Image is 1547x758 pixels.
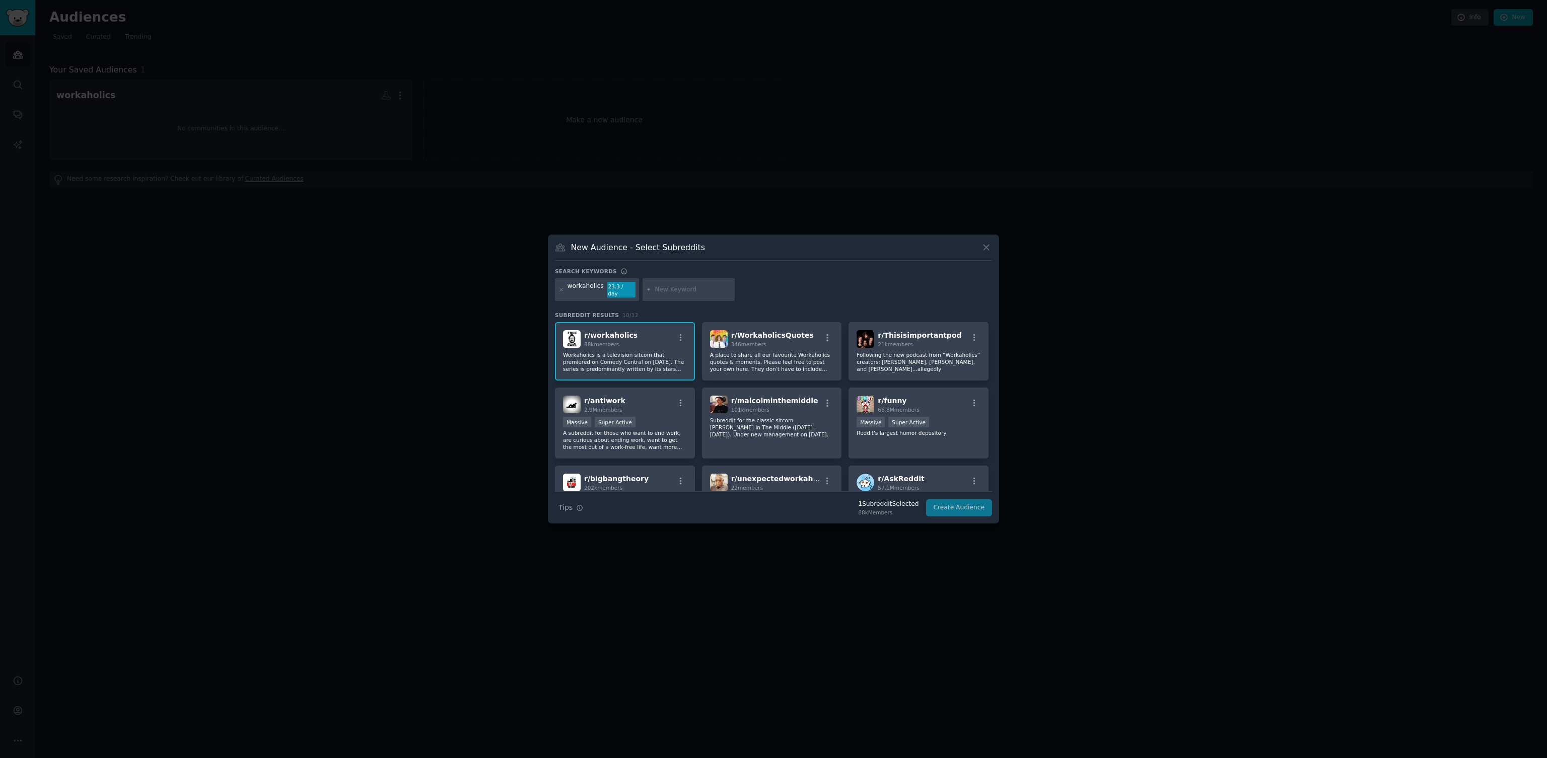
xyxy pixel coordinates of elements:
[731,407,769,413] span: 101k members
[563,330,581,348] img: workaholics
[595,417,636,427] div: Super Active
[878,341,912,347] span: 21k members
[563,396,581,413] img: antiwork
[858,500,919,509] div: 1 Subreddit Selected
[878,407,919,413] span: 66.8M members
[563,417,591,427] div: Massive
[731,485,763,491] span: 22 members
[878,331,961,339] span: r/ Thisisimportantpod
[857,351,980,372] p: Following the new podcast from “Workaholics” creators: [PERSON_NAME], [PERSON_NAME], and [PERSON_...
[710,330,728,348] img: WorkaholicsQuotes
[558,502,573,513] span: Tips
[731,341,766,347] span: 346 members
[857,330,874,348] img: Thisisimportantpod
[571,242,705,253] h3: New Audience - Select Subreddits
[555,268,617,275] h3: Search keywords
[563,429,687,450] p: A subreddit for those who want to end work, are curious about ending work, want to get the most o...
[622,312,639,318] span: 10 / 12
[710,396,728,413] img: malcolminthemiddle
[584,485,622,491] span: 202k members
[568,282,604,298] div: workaholics
[584,341,619,347] span: 88k members
[878,475,924,483] span: r/ AskReddit
[857,474,874,491] img: AskReddit
[584,397,625,405] span: r/ antiwork
[710,474,728,491] img: unexpectedworkaholics
[655,285,731,294] input: New Keyword
[878,485,919,491] span: 57.1M members
[731,397,818,405] span: r/ malcolminthemiddle
[731,475,831,483] span: r/ unexpectedworkaholics
[555,499,587,516] button: Tips
[888,417,929,427] div: Super Active
[555,312,619,319] span: Subreddit Results
[710,351,834,372] p: A place to share all our favourite Workaholics quotes & moments. Please feel free to post your ow...
[731,331,814,339] span: r/ WorkaholicsQuotes
[607,282,636,298] div: 23.3 / day
[563,474,581,491] img: bigbangtheory
[710,417,834,438] p: Subreddit for the classic sitcom [PERSON_NAME] In The Middle ([DATE] - [DATE]). Under new managem...
[857,417,885,427] div: Massive
[563,351,687,372] p: Workaholics is a television sitcom that premiered on Comedy Central on [DATE]. The series is pred...
[857,396,874,413] img: funny
[584,407,622,413] span: 2.9M members
[584,331,638,339] span: r/ workaholics
[858,509,919,516] div: 88k Members
[584,475,649,483] span: r/ bigbangtheory
[857,429,980,436] p: Reddit's largest humor depository
[878,397,906,405] span: r/ funny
